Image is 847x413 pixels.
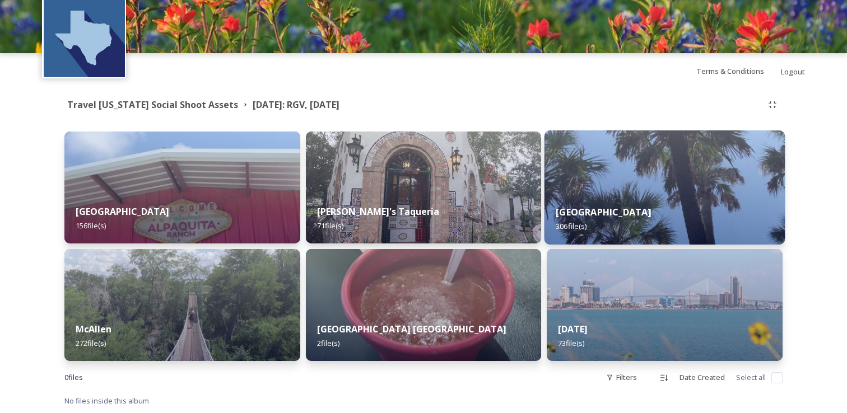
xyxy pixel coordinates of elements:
[317,205,439,218] strong: [PERSON_NAME]'s Taqueria
[64,132,300,243] img: e4d968d7-eabd-4759-b194-ffc94da0af83.jpg
[76,323,111,335] strong: McAllen
[736,372,766,383] span: Select all
[64,249,300,361] img: bdc24991-6a7b-4934-9c33-6b0400ca848f.jpg
[76,338,106,348] span: 272 file(s)
[76,220,106,231] span: 156 file(s)
[76,205,169,218] strong: [GEOGRAPHIC_DATA]
[674,367,730,388] div: Date Created
[306,249,542,361] img: 2e6af8e8-12cd-4981-9140-4e46966d3501.jpg
[558,338,584,348] span: 73 file(s)
[67,98,238,111] strong: Travel [US_STATE] Social Shoot Assets
[317,338,339,348] span: 2 file(s)
[306,132,542,243] img: 865a8e95-dbe3-464f-9b9a-82c5a9ad6abd.jpg
[696,66,764,76] span: Terms & Conditions
[556,221,587,231] span: 306 file(s)
[601,367,643,388] div: Filters
[64,396,149,406] span: No files inside this album
[64,372,83,383] span: 0 file s
[253,98,339,111] strong: [DATE]: RGV, [DATE]
[544,130,785,245] img: f8ca2abb-27b0-4393-a65b-be8591fc7e74.jpg
[781,67,805,77] span: Logout
[696,64,781,78] a: Terms & Conditions
[558,323,588,335] strong: [DATE]
[556,206,651,218] strong: [GEOGRAPHIC_DATA]
[547,249,783,361] img: 1970a5cb-59ac-4d4d-9ad8-4a952609f3bd.jpg
[317,323,506,335] strong: [GEOGRAPHIC_DATA] [GEOGRAPHIC_DATA]
[317,220,343,231] span: 71 file(s)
